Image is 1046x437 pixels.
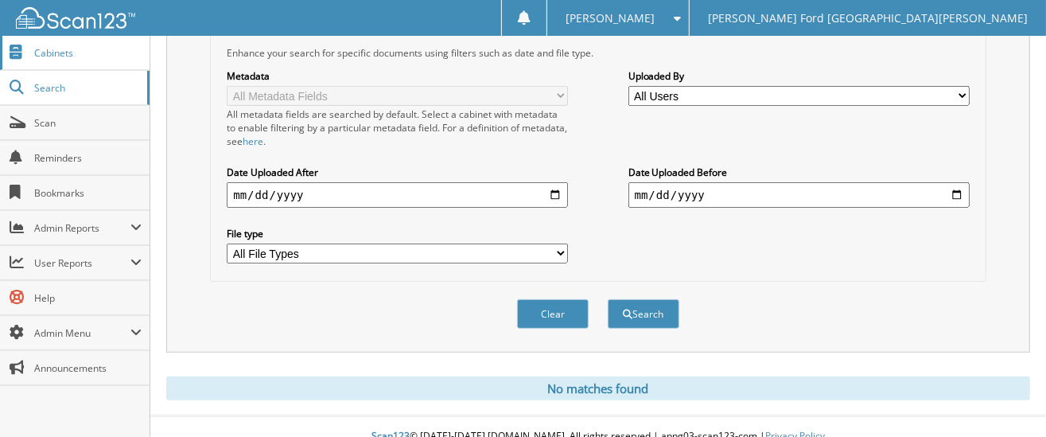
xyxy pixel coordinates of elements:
span: Admin Reports [34,221,130,235]
a: here [243,135,263,148]
span: Help [34,291,142,305]
iframe: Chat Widget [966,361,1046,437]
img: scan123-logo-white.svg [16,7,135,29]
span: User Reports [34,256,130,270]
label: Date Uploaded Before [628,166,970,179]
input: start [227,182,568,208]
label: File type [227,227,568,240]
span: Admin Menu [34,326,130,340]
button: Clear [517,299,589,329]
div: Enhance your search for specific documents using filters such as date and file type. [219,46,977,60]
label: Date Uploaded After [227,166,568,179]
span: [PERSON_NAME] Ford [GEOGRAPHIC_DATA][PERSON_NAME] [708,14,1028,23]
label: Uploaded By [628,69,970,83]
span: Search [34,81,139,95]
span: Scan [34,116,142,130]
label: Metadata [227,69,568,83]
div: All metadata fields are searched by default. Select a cabinet with metadata to enable filtering b... [227,107,568,148]
input: end [628,182,970,208]
div: No matches found [166,377,1030,400]
span: Bookmarks [34,186,142,200]
span: Reminders [34,151,142,165]
span: Announcements [34,361,142,375]
span: Cabinets [34,46,142,60]
span: [PERSON_NAME] [566,14,655,23]
button: Search [608,299,679,329]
